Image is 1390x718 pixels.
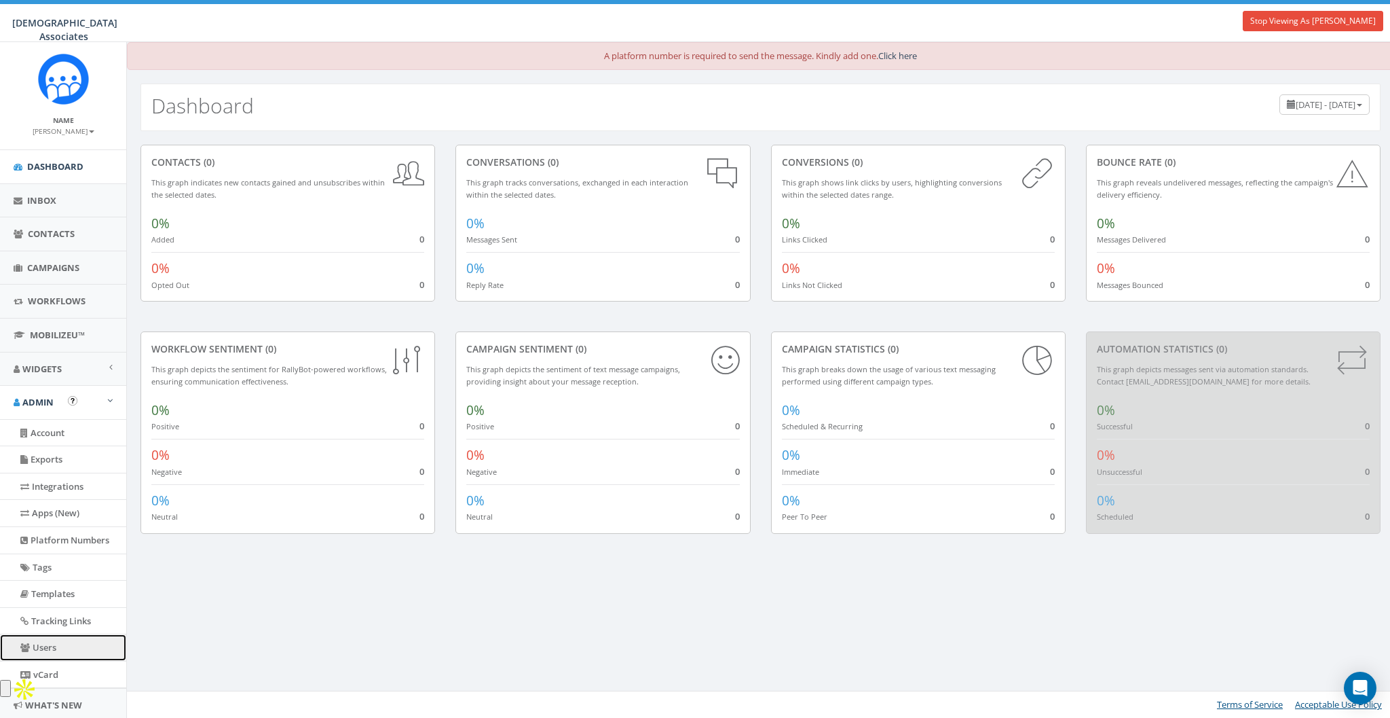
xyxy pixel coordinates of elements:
span: Campaigns [27,262,79,274]
small: This graph tracks conversations, exchanged in each interaction within the selected dates. [466,177,688,200]
span: (0) [545,156,559,168]
span: 0% [151,492,170,509]
span: 0 [735,279,740,291]
span: [DEMOGRAPHIC_DATA] Associates [12,16,117,43]
div: Campaign Statistics [782,342,1055,356]
span: (0) [1162,156,1176,168]
span: 0% [151,259,170,277]
span: (0) [201,156,214,168]
span: 0% [1097,492,1115,509]
small: [PERSON_NAME] [33,126,94,136]
small: This graph depicts the sentiment for RallyBot-powered workflows, ensuring communication effective... [151,364,387,387]
span: MobilizeU™ [30,329,85,341]
span: 0% [466,492,485,509]
div: conversations [466,156,739,169]
small: Name [53,115,74,125]
small: This graph shows link clicks by users, highlighting conversions within the selected dates range. [782,177,1002,200]
small: Positive [466,421,494,431]
small: Unsuccessful [1097,467,1142,477]
span: 0% [1097,401,1115,419]
small: Messages Sent [466,234,517,245]
span: 0% [466,215,485,232]
span: (0) [885,342,899,355]
div: Open Intercom Messenger [1344,672,1376,704]
small: Links Not Clicked [782,280,842,290]
small: Messages Delivered [1097,234,1166,245]
span: 0% [466,446,485,464]
span: Admin [22,396,54,408]
small: This graph breaks down the usage of various text messaging performed using different campaign types. [782,364,996,387]
span: 0 [419,510,424,522]
small: Links Clicked [782,234,827,245]
span: 0% [782,446,800,464]
span: 0% [151,401,170,419]
span: 0 [419,233,424,245]
small: Neutral [466,511,493,522]
small: This graph depicts the sentiment of text message campaigns, providing insight about your message ... [466,364,680,387]
span: 0% [782,401,800,419]
span: 0 [419,279,424,291]
span: 0% [782,259,800,277]
a: Terms of Service [1217,698,1283,711]
span: 0 [1050,279,1055,291]
small: This graph indicates new contacts gained and unsubscribes within the selected dates. [151,177,385,200]
span: 0 [1365,465,1370,478]
span: Widgets [22,363,62,375]
small: Scheduled & Recurring [782,421,863,431]
small: Opted Out [151,280,189,290]
small: This graph reveals undelivered messages, reflecting the campaign's delivery efficiency. [1097,177,1333,200]
span: 0 [735,420,740,432]
span: 0% [151,446,170,464]
small: Negative [466,467,497,477]
small: Scheduled [1097,511,1133,522]
span: 0 [1050,510,1055,522]
a: Click here [878,50,917,62]
a: Stop Viewing As [PERSON_NAME] [1243,11,1383,31]
span: Dashboard [27,160,83,173]
small: Positive [151,421,179,431]
img: Apollo [11,676,38,703]
small: Negative [151,467,182,477]
span: (0) [1214,342,1227,355]
span: Inbox [27,194,56,207]
span: 0% [1097,259,1115,277]
span: (0) [573,342,586,355]
span: 0 [1050,465,1055,478]
span: [DATE] - [DATE] [1296,98,1355,111]
span: 0% [466,401,485,419]
span: 0 [1365,420,1370,432]
button: Open In-App Guide [68,396,77,406]
span: (0) [263,342,276,355]
span: 0% [1097,215,1115,232]
div: Campaign Sentiment [466,342,739,356]
div: conversions [782,156,1055,169]
small: Messages Bounced [1097,280,1163,290]
span: (0) [849,156,863,168]
span: Workflows [28,295,86,307]
span: 0 [735,233,740,245]
small: Immediate [782,467,819,477]
h2: Dashboard [151,94,254,117]
span: 0 [1050,420,1055,432]
small: Successful [1097,421,1133,431]
small: Neutral [151,511,178,522]
small: Added [151,234,174,245]
span: 0 [1050,233,1055,245]
span: 0% [782,215,800,232]
span: 0 [419,420,424,432]
small: This graph depicts messages sent via automation standards. Contact [EMAIL_ADDRESS][DOMAIN_NAME] f... [1097,364,1311,387]
span: 0 [1365,233,1370,245]
span: 0 [735,465,740,478]
div: Bounce Rate [1097,156,1370,169]
span: 0 [735,510,740,522]
div: Workflow Sentiment [151,342,424,356]
span: 0% [1097,446,1115,464]
div: Automation Statistics [1097,342,1370,356]
span: 0 [1365,279,1370,291]
span: 0 [419,465,424,478]
img: Rally_Corp_Icon.png [38,54,89,105]
a: Acceptable Use Policy [1295,698,1382,711]
small: Reply Rate [466,280,504,290]
small: Peer To Peer [782,511,827,522]
div: contacts [151,156,424,169]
